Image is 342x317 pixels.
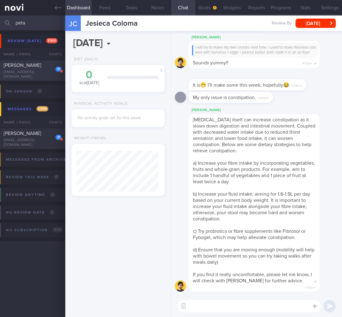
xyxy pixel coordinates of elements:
[71,57,98,62] div: Diet (Daily)
[193,229,305,240] span: c) Try probiotics or fibre supplements like Fibrosol or Fybogel, which may help alleviate constip...
[37,106,48,111] span: 1 / 299
[4,138,62,147] div: [EMAIL_ADDRESS][DOMAIN_NAME]
[4,155,83,164] div: Messages from Archived
[4,87,44,96] div: On sensor
[50,192,55,197] span: 0
[71,102,128,106] div: Physical Activity Goals
[193,95,256,100] span: My only issue is constipation.
[62,12,85,36] div: JC
[6,37,59,45] div: Review [DATE]
[305,284,315,290] span: 5:50pm
[188,106,338,114] div: [PERSON_NAME]
[193,117,315,153] span: [MEDICAL_DATA] itself can increase constipation as it slows down digestion and intestinal movemen...
[55,67,62,72] div: 31
[85,20,138,27] span: Jesieca Coloma
[193,161,315,184] span: a) Increase your fibre intake by incorporating vegetables, fruits and whole-grain products. For e...
[4,70,62,79] div: [EMAIL_ADDRESS][DOMAIN_NAME]
[193,83,289,88] span: It is😁 I'll make some this week, hopefully😂
[41,116,65,128] div: Chats
[4,63,41,68] span: [PERSON_NAME]
[78,115,158,121] div: No activity goals set for this week
[4,226,64,234] div: No subscription
[188,34,338,41] div: [PERSON_NAME]
[4,191,57,199] div: Review anytime
[296,19,336,28] button: [DATE]
[292,82,302,88] span: 4:58pm
[55,135,62,140] div: 31
[46,38,58,43] span: 1 / 300
[37,89,42,94] span: 0
[4,208,56,217] div: No review date
[50,210,55,215] span: 0
[41,48,65,60] div: Chats
[302,60,312,66] span: 4:53pm
[53,227,63,232] span: 0 / 40
[54,174,59,180] span: 0
[193,192,310,221] span: b) Increase your fluid intake, aiming for 1.6-1.9L per day based on your current body weight. It ...
[4,131,41,136] span: [PERSON_NAME]
[6,105,50,113] div: Messages
[272,21,292,26] span: Review By
[193,60,228,65] span: Sounds yummy!!
[192,45,316,55] div: I will try to make my own snacks next time. I used to make flourless cookies with bananas + eggs ...
[78,70,101,80] div: 0
[71,136,106,141] div: Weight (Trend)
[4,173,61,181] div: Review this week
[258,94,269,100] span: 4:59pm
[78,70,101,86] div: kcal [DATE]
[193,272,312,283] span: If you find it really uncomfortable, please let me know, I will check with [PERSON_NAME] for furt...
[193,247,314,265] span: d) Ensure that you are moving enough (mobility will help with bowel movement so you can try takin...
